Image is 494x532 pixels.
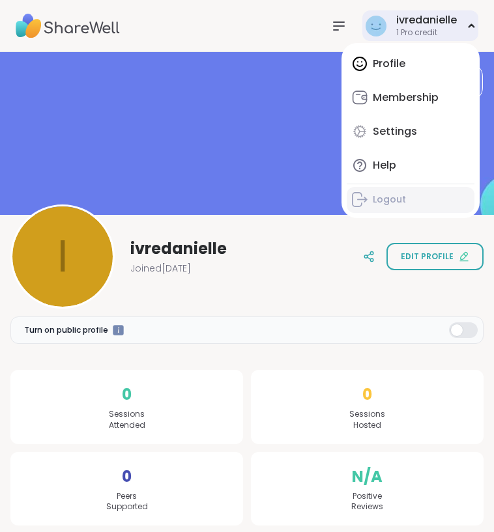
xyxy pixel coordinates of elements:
[122,465,132,488] span: 0
[396,13,457,27] div: ivredanielle
[373,91,439,105] div: Membership
[352,465,383,488] span: N/A
[347,116,474,147] a: Settings
[130,238,227,259] span: ivredanielle
[113,325,124,336] iframe: Spotlight
[130,262,191,275] span: Joined [DATE]
[401,251,454,262] span: Edit profile
[373,124,417,139] div: Settings
[349,409,385,431] span: Sessions Hosted
[109,409,145,431] span: Sessions Attended
[347,150,474,181] a: Help
[24,324,108,336] span: Turn on public profile
[396,27,457,38] div: 1 Pro credit
[16,3,120,49] img: ShareWell Nav Logo
[347,187,474,213] a: Logout
[373,193,406,206] div: Logout
[373,158,396,173] div: Help
[351,491,383,513] span: Positive Reviews
[362,383,372,406] span: 0
[122,383,132,406] span: 0
[366,16,386,36] img: ivredanielle
[347,82,474,113] a: Membership
[386,243,484,270] button: Edit profile
[106,491,148,513] span: Peers Supported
